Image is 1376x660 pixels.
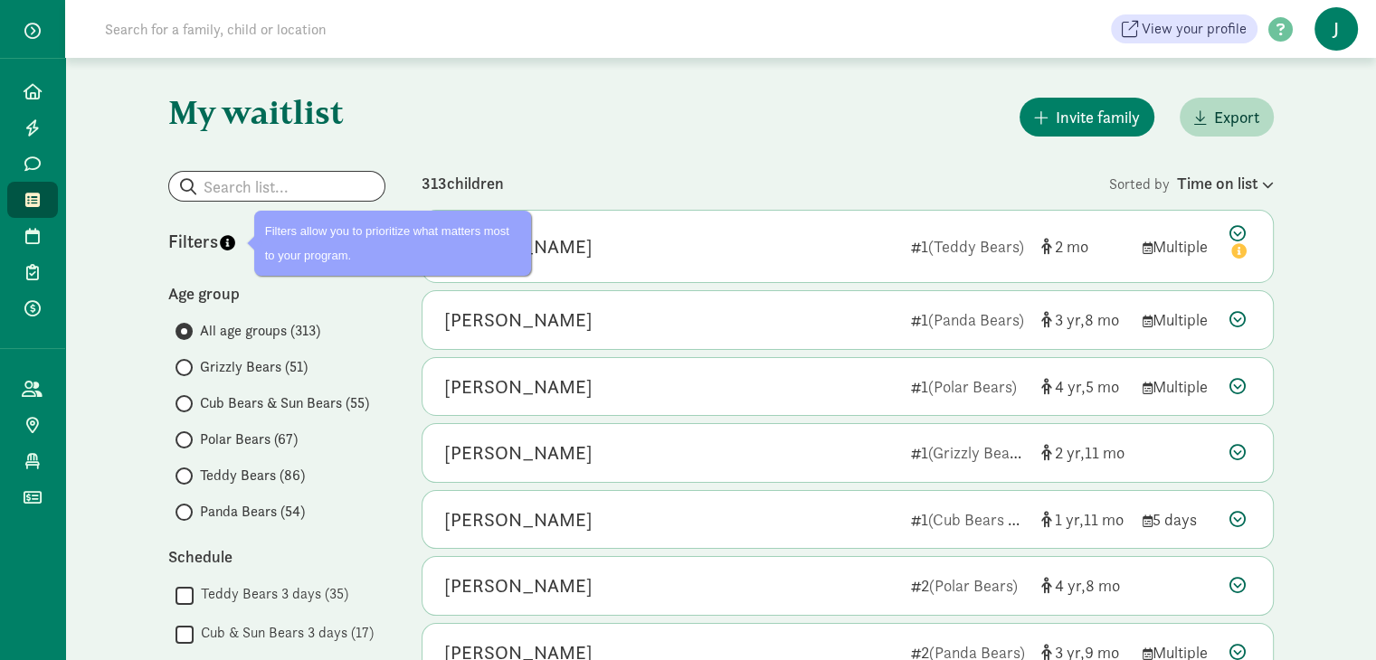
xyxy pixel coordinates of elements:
span: 1 [1055,509,1084,530]
div: 5 days [1143,507,1215,532]
div: Schedule [168,544,385,569]
div: 313 children [422,171,1109,195]
div: Multiple [1143,374,1215,399]
div: Waylon Ward [444,571,593,600]
span: 8 [1085,309,1119,330]
a: View your profile [1111,14,1257,43]
span: 11 [1084,509,1124,530]
div: Filters [168,228,277,255]
span: (Teddy Bears) [928,236,1024,257]
div: [object Object] [1041,374,1128,399]
div: Parker Fiegel [444,505,593,534]
div: [object Object] [1041,440,1128,465]
div: [object Object] [1041,307,1128,332]
div: Sorted by [1109,171,1274,195]
span: 11 [1085,442,1125,463]
span: (Polar Bears) [928,376,1017,397]
span: 2 [1055,236,1088,257]
span: (Panda Bears) [928,309,1024,330]
div: 1 [911,440,1027,465]
input: Search for a family, child or location [94,11,602,47]
span: Grizzly Bears (51) [200,356,308,378]
div: 1 [911,374,1027,399]
button: Invite family [1020,98,1154,137]
span: Invite family [1056,105,1140,129]
iframe: Chat Widget [1286,573,1376,660]
span: 2 [1055,442,1085,463]
label: Cub & Sun Bears 3 days (17) [194,622,374,644]
div: [object Object] [1041,507,1128,532]
div: 1 [911,507,1027,532]
span: (Polar Bears) [929,575,1018,596]
h1: My waitlist [168,94,385,130]
div: Age group [168,281,385,306]
button: Export [1180,98,1274,137]
div: 1 [911,307,1027,332]
span: 8 [1086,575,1120,596]
span: Export [1214,105,1259,129]
span: (Cub Bears & Sun Bears) [928,509,1096,530]
span: Cub Bears & Sun Bears (55) [200,392,369,414]
span: 3 [1055,309,1085,330]
label: Teddy Bears 3 days (35) [194,583,348,605]
span: View your profile [1142,18,1247,40]
span: 4 [1055,376,1086,397]
span: 5 [1086,376,1119,397]
div: Time on list [1177,171,1274,195]
div: Multiple [1143,234,1215,259]
div: Brody Kass [444,438,593,467]
span: J [1314,7,1358,51]
span: Teddy Bears (86) [200,465,305,486]
span: Polar Bears (67) [200,429,298,450]
span: Panda Bears (54) [200,501,305,523]
div: Multiple [1143,307,1215,332]
div: 2 [911,573,1027,598]
div: Leo Williams [444,306,593,335]
div: 1 [911,234,1027,259]
div: [object Object] [1041,573,1128,598]
span: 4 [1055,575,1086,596]
span: (Grizzly Bears) [928,442,1028,463]
input: Search list... [169,172,384,201]
div: Harley Turner [444,372,593,401]
span: All age groups (313) [200,320,320,342]
div: [object Object] [1041,234,1128,259]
